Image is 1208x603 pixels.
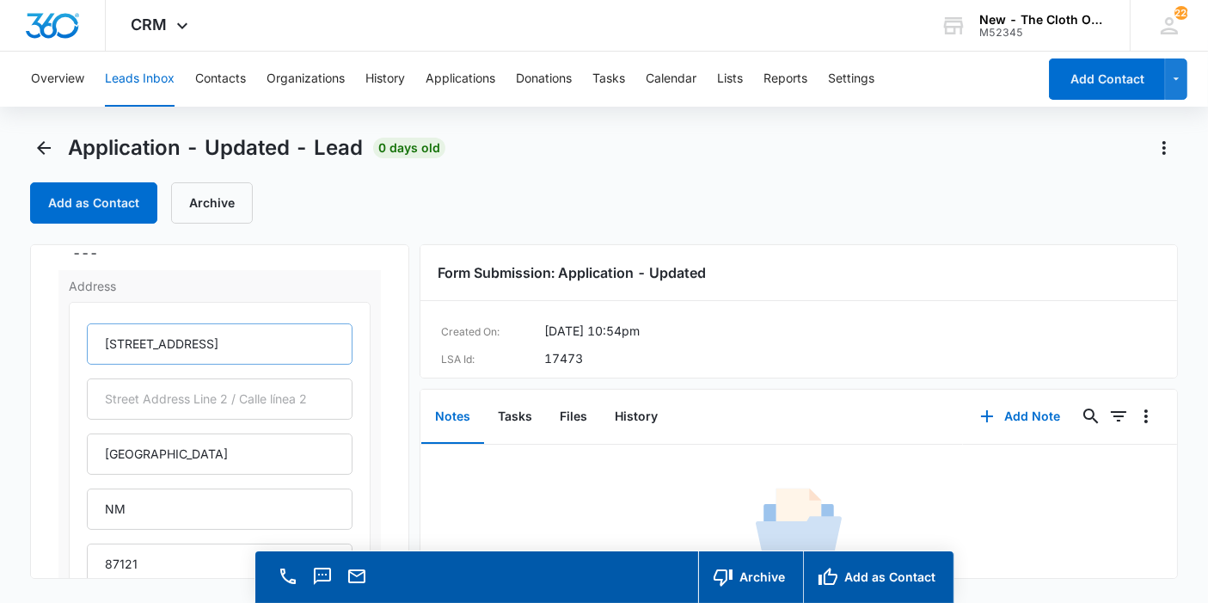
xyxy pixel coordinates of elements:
span: 0 days old [373,138,445,158]
button: Back [30,134,58,162]
button: Call [276,564,300,588]
button: Overflow Menu [1132,403,1160,430]
button: Calendar [646,52,696,107]
button: History [365,52,405,107]
div: account id [979,27,1105,39]
a: Call [276,575,300,589]
h3: Form Submission: Application - Updated [438,262,1160,283]
button: Contacts [195,52,246,107]
dt: Created On: [441,322,544,342]
button: Overview [31,52,84,107]
button: Settings [828,52,874,107]
button: Files [546,391,601,444]
button: Notes [421,391,484,444]
button: Organizations [267,52,345,107]
button: Archive [171,182,253,224]
input: City [87,434,353,475]
button: Add Note [963,396,1077,437]
button: Donations [516,52,572,107]
button: Text [310,564,334,588]
label: Address [69,277,371,295]
dt: Phone: [441,377,544,397]
img: No Data [756,483,842,569]
input: Street [87,323,353,365]
span: Application - Updated - Lead [68,135,363,161]
a: Text [310,575,334,589]
button: Add as Contact [803,551,954,603]
button: Tasks [484,391,546,444]
dd: 17473 [544,349,583,370]
button: History [601,391,671,444]
button: Add as Contact [30,182,157,224]
button: Archive [698,551,803,603]
div: notifications count [1174,6,1188,20]
button: Reports [763,52,807,107]
a: Email [345,575,369,589]
div: account name [979,13,1105,27]
dt: LSA Id: [441,349,544,370]
span: CRM [132,15,168,34]
button: Lists [717,52,743,107]
button: Applications [426,52,495,107]
button: Search... [1077,403,1105,430]
button: Leads Inbox [105,52,175,107]
button: Filters [1105,403,1132,430]
button: Tasks [592,52,625,107]
span: 226 [1174,6,1188,20]
button: Add Contact [1049,58,1165,100]
dd: [DATE] 10:54pm [544,322,640,342]
input: Street Address Line 2 / Calle línea 2 [87,378,353,420]
button: Actions [1150,134,1178,162]
input: Zip [87,544,353,585]
input: State [87,489,353,530]
button: Email [345,564,369,588]
dd: --- [72,243,367,263]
